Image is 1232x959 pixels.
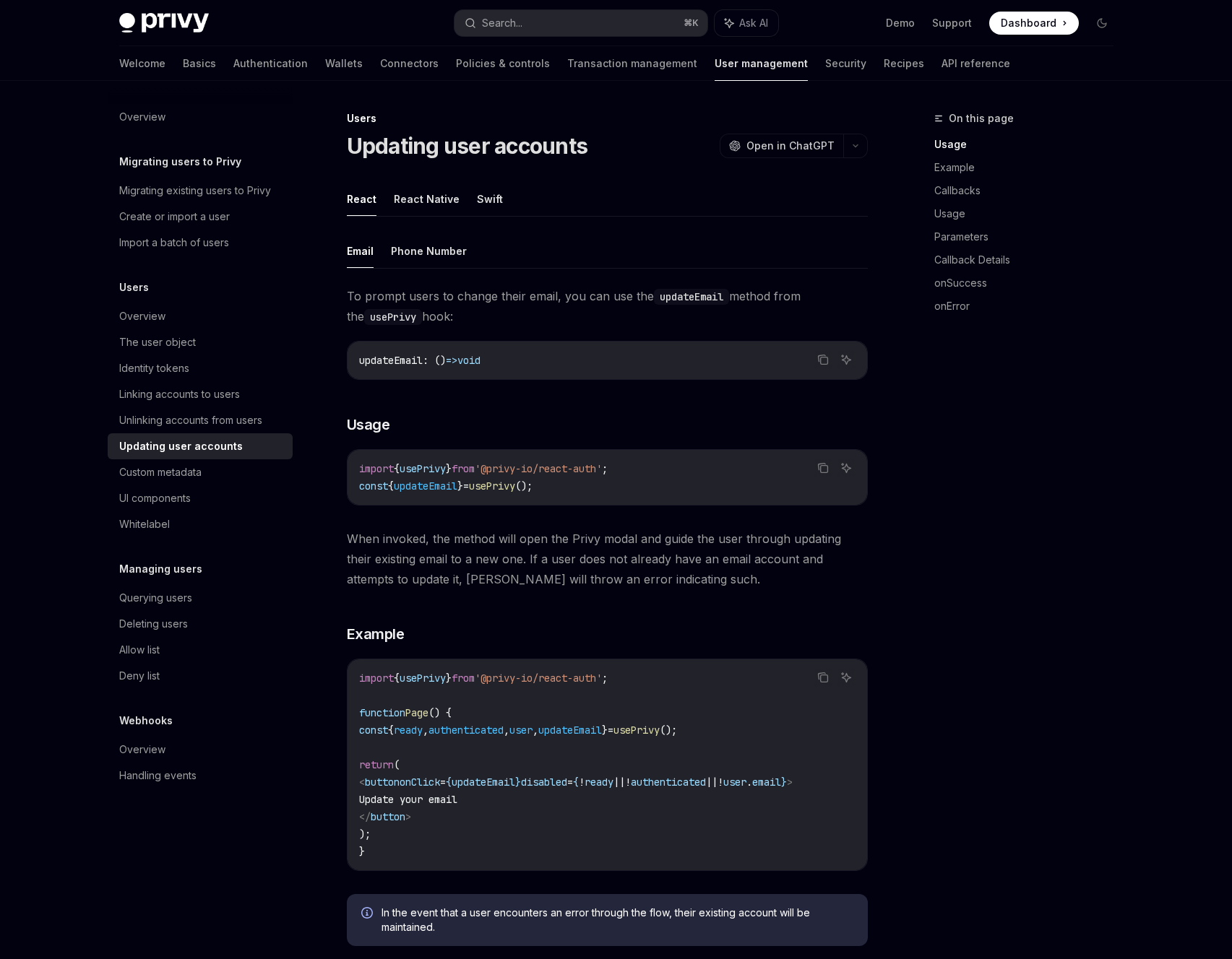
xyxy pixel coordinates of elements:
[515,479,533,492] span: ();
[715,10,778,36] button: Ask AI
[654,289,729,305] code: updateEmail
[371,810,405,823] span: button
[932,16,972,30] a: Support
[119,741,165,758] div: Overview
[934,225,1125,248] a: Parameters
[359,810,371,823] span: </
[400,672,446,685] span: usePrivy
[521,776,567,789] span: disabled
[504,724,509,737] span: ,
[108,611,293,637] a: Deleting users
[455,10,707,36] button: Search...⌘K
[119,386,240,403] div: Linking accounts to users
[457,354,481,367] span: void
[347,182,376,216] button: React
[423,724,428,737] span: ,
[108,763,293,789] a: Handling events
[573,776,579,789] span: {
[787,776,793,789] span: >
[364,309,422,325] code: usePrivy
[108,104,293,130] a: Overview
[380,46,439,81] a: Connectors
[934,248,1125,272] a: Callback Details
[119,438,243,455] div: Updating user accounts
[706,776,718,789] span: ||
[359,776,365,789] span: <
[119,182,271,199] div: Migrating existing users to Privy
[825,46,866,81] a: Security
[119,767,197,784] div: Handling events
[608,724,613,737] span: =
[428,724,504,737] span: authenticated
[347,286,868,326] span: To prompt users to change their email, you can use the method from the hook:
[108,737,293,763] a: Overview
[463,479,469,492] span: =
[475,462,602,475] span: '@privy-io/react-auth'
[625,776,631,789] span: !
[119,412,262,429] div: Unlinking accounts from users
[347,529,868,589] span: When invoked, the method will open the Privy modal and guide the user through updating their exis...
[183,46,216,81] a: Basics
[405,706,428,719] span: Page
[119,279,149,296] h5: Users
[347,133,588,159] h1: Updating user accounts
[119,516,170,533] div: Whitelabel
[440,776,446,789] span: =
[446,672,452,685] span: }
[533,724,538,737] span: ,
[119,615,188,633] div: Deleting users
[469,479,515,492] span: usePrivy
[108,178,293,204] a: Migrating existing users to Privy
[509,724,533,737] span: user
[886,16,915,30] a: Demo
[233,46,308,81] a: Authentication
[119,464,202,481] div: Custom metadata
[613,776,625,789] span: ||
[989,12,1079,35] a: Dashboard
[359,724,388,737] span: const
[814,350,832,369] button: Copy the contents from the code block
[119,46,165,81] a: Welcome
[631,776,706,789] span: authenticated
[538,724,602,737] span: updateEmail
[746,776,752,789] span: .
[359,462,394,475] span: import
[325,46,363,81] a: Wallets
[837,459,856,477] button: Ask AI
[746,139,835,153] span: Open in ChatGPT
[452,672,475,685] span: from
[1090,12,1113,35] button: Toggle dark mode
[934,295,1125,318] a: onError
[949,110,1014,127] span: On this page
[837,350,856,369] button: Ask AI
[119,667,160,685] div: Deny list
[119,490,191,507] div: UI components
[400,462,446,475] span: usePrivy
[475,672,602,685] span: '@privy-io/react-auth'
[119,108,165,126] div: Overview
[394,724,423,737] span: ready
[108,329,293,355] a: The user object
[119,360,189,377] div: Identity tokens
[382,906,853,934] span: In the event that a user encounters an error through the flow, their existing account will be mai...
[934,272,1125,295] a: onSuccess
[391,234,467,268] button: Phone Number
[108,485,293,511] a: UI components
[428,706,452,719] span: () {
[359,672,394,685] span: import
[108,381,293,407] a: Linking accounts to users
[359,828,371,841] span: );
[108,204,293,230] a: Create or import a user
[347,624,405,644] span: Example
[119,712,173,729] h5: Webhooks
[119,208,230,225] div: Create or import a user
[446,354,457,367] span: =>
[602,672,608,685] span: ;
[814,459,832,477] button: Copy the contents from the code block
[108,663,293,689] a: Deny list
[942,46,1010,81] a: API reference
[739,16,768,30] span: Ask AI
[119,153,241,170] h5: Migrating users to Privy
[359,793,457,806] span: Update your email
[579,776,585,789] span: !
